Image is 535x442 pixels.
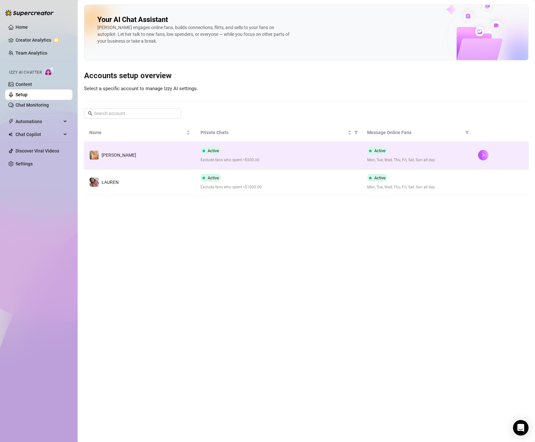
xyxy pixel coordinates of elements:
h2: Your AI Chat Assistant [97,15,168,24]
th: Name [84,124,195,142]
div: Open Intercom Messenger [513,420,529,436]
span: Izzy AI Chatter [9,69,42,76]
span: Automations [16,116,61,127]
a: Content [16,82,32,87]
span: Active [208,175,219,180]
span: search [88,111,93,116]
a: Team Analytics [16,50,47,56]
span: Private Chats [201,129,346,136]
span: Active [374,148,386,153]
span: Name [89,129,185,136]
a: Home [16,25,28,30]
a: Discover Viral Videos [16,148,59,153]
img: AI Chatter [44,67,54,76]
div: [PERSON_NAME] engages online fans, builds connections, flirts, and sells to your fans on autopilo... [97,24,291,45]
span: Active [208,148,219,153]
span: filter [465,131,469,134]
span: Mon, Tue, Wed, Thu, Fri, Sat, Sun all day [367,184,468,190]
span: Mon, Tue, Wed, Thu, Fri, Sat, Sun all day [367,157,468,163]
span: [PERSON_NAME] [102,153,136,158]
a: Settings [16,161,33,166]
button: right [478,150,488,160]
span: Active [374,175,386,180]
img: logo-BBDzfeDw.svg [5,10,54,16]
span: filter [464,128,470,137]
span: Exclude fans who spent >$1000.00 [201,184,357,190]
span: Select a specific account to manage Izzy AI settings. [84,86,198,91]
a: Chat Monitoring [16,102,49,108]
span: Chat Copilot [16,129,61,140]
span: right [481,153,486,157]
th: Private Chats [195,124,362,142]
a: Setup [16,92,27,97]
span: Message Online Fans [367,129,463,136]
span: thunderbolt [8,119,14,124]
img: Chat Copilot [8,132,13,137]
h3: Accounts setup overview [84,71,529,81]
span: filter [353,128,359,137]
a: Creator Analytics exclamation-circle [16,35,67,45]
img: Anthia [90,151,99,160]
span: Exclude fans who spent >$500.00 [201,157,357,163]
input: Search account [94,110,172,117]
span: filter [354,131,358,134]
img: ️‍LAUREN [90,178,99,187]
span: ️‍LAUREN [102,180,119,185]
